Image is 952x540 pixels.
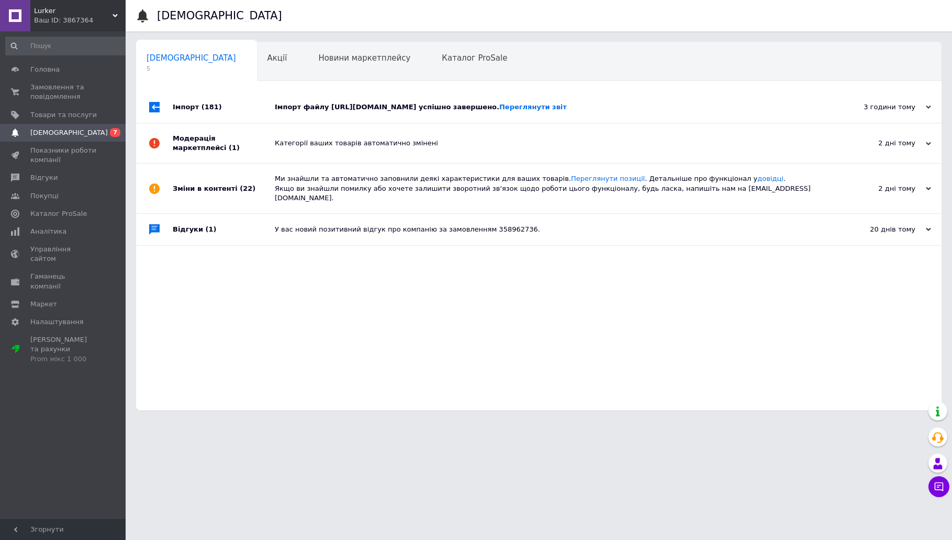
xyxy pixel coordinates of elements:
span: (22) [240,185,255,192]
span: Управління сайтом [30,245,97,263]
span: Замовлення та повідомлення [30,83,97,101]
span: Гаманець компанії [30,272,97,291]
div: Ми знайшли та автоматично заповнили деякі характеристики для ваших товарів. . Детальніше про функ... [275,174,826,203]
div: Імпорт [173,91,275,123]
span: Показники роботи компанії [30,146,97,165]
div: Модерація маркетплейсі [173,123,275,163]
div: У вас новий позитивний відгук про компанію за замовленням 358962736. [275,225,826,234]
span: Відгуки [30,173,58,182]
span: Головна [30,65,60,74]
span: [PERSON_NAME] та рахунки [30,335,97,364]
a: Переглянути позиції [571,175,645,182]
span: [DEMOGRAPHIC_DATA] [147,53,236,63]
span: Налаштування [30,317,84,327]
input: Пошук [5,37,130,55]
div: Категорії ваших товарів автоматично змінені [275,139,826,148]
span: (181) [201,103,222,111]
div: 2 дні тому [826,139,931,148]
span: Аналітика [30,227,66,236]
div: Відгуки [173,214,275,245]
span: Каталог ProSale [442,53,507,63]
span: Акції [267,53,287,63]
span: (1) [206,225,217,233]
div: 2 дні тому [826,184,931,193]
span: (1) [229,144,240,152]
span: 7 [110,128,120,137]
button: Чат з покупцем [928,476,949,497]
span: [DEMOGRAPHIC_DATA] [30,128,108,137]
span: Каталог ProSale [30,209,87,219]
div: Імпорт файлу [URL][DOMAIN_NAME] успішно завершено. [275,102,826,112]
span: 5 [147,65,236,73]
span: Новини маркетплейсу [318,53,410,63]
span: Lurker [34,6,113,16]
div: Зміни в контенті [173,164,275,213]
h1: [DEMOGRAPHIC_DATA] [157,9,282,22]
a: Переглянути звіт [499,103,567,111]
div: 3 години тому [826,102,931,112]
span: Маркет [30,300,57,309]
span: Товари та послуги [30,110,97,120]
div: Prom мікс 1 000 [30,354,97,364]
div: Ваш ID: 3867364 [34,16,126,25]
a: довідці [757,175,783,182]
span: Покупці [30,191,59,201]
div: 20 днів тому [826,225,931,234]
